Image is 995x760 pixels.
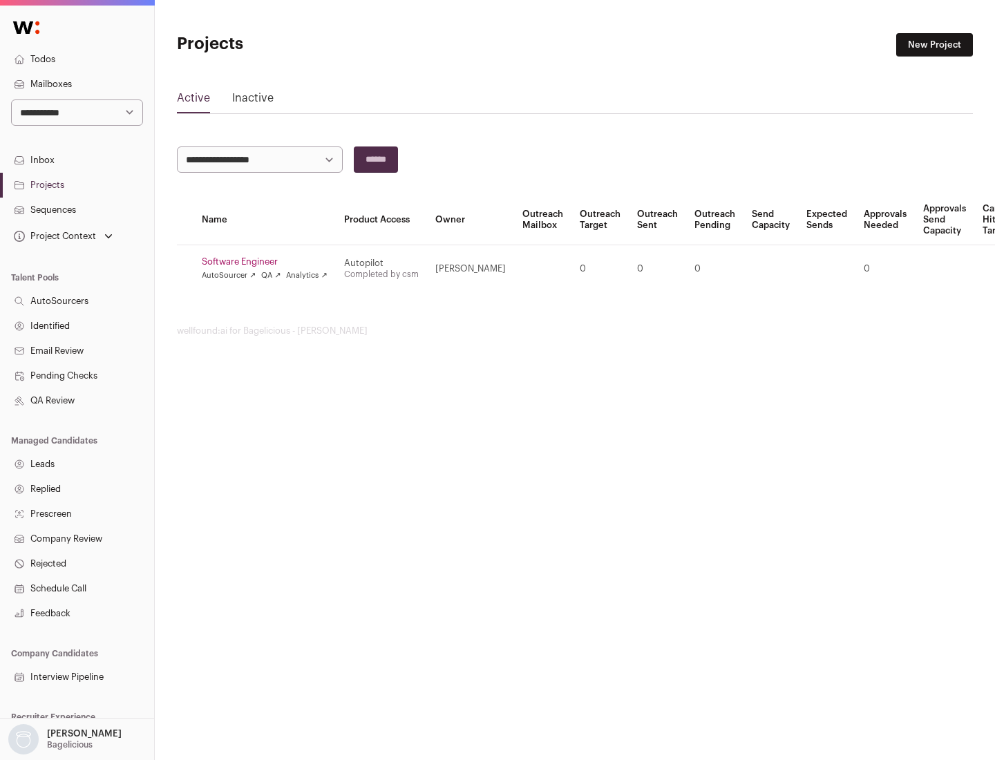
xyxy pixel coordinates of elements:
[47,739,93,750] p: Bagelicious
[514,195,571,245] th: Outreach Mailbox
[261,270,281,281] a: QA ↗
[686,195,743,245] th: Outreach Pending
[571,245,629,293] td: 0
[344,270,419,278] a: Completed by csm
[47,728,122,739] p: [PERSON_NAME]
[571,195,629,245] th: Outreach Target
[6,14,47,41] img: Wellfound
[11,227,115,246] button: Open dropdown
[344,258,419,269] div: Autopilot
[232,90,274,112] a: Inactive
[743,195,798,245] th: Send Capacity
[896,33,973,57] a: New Project
[427,245,514,293] td: [PERSON_NAME]
[286,270,327,281] a: Analytics ↗
[427,195,514,245] th: Owner
[629,195,686,245] th: Outreach Sent
[177,325,973,336] footer: wellfound:ai for Bagelicious - [PERSON_NAME]
[193,195,336,245] th: Name
[336,195,427,245] th: Product Access
[855,245,915,293] td: 0
[6,724,124,754] button: Open dropdown
[202,270,256,281] a: AutoSourcer ↗
[855,195,915,245] th: Approvals Needed
[177,33,442,55] h1: Projects
[915,195,974,245] th: Approvals Send Capacity
[686,245,743,293] td: 0
[202,256,328,267] a: Software Engineer
[11,231,96,242] div: Project Context
[798,195,855,245] th: Expected Sends
[8,724,39,754] img: nopic.png
[177,90,210,112] a: Active
[629,245,686,293] td: 0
